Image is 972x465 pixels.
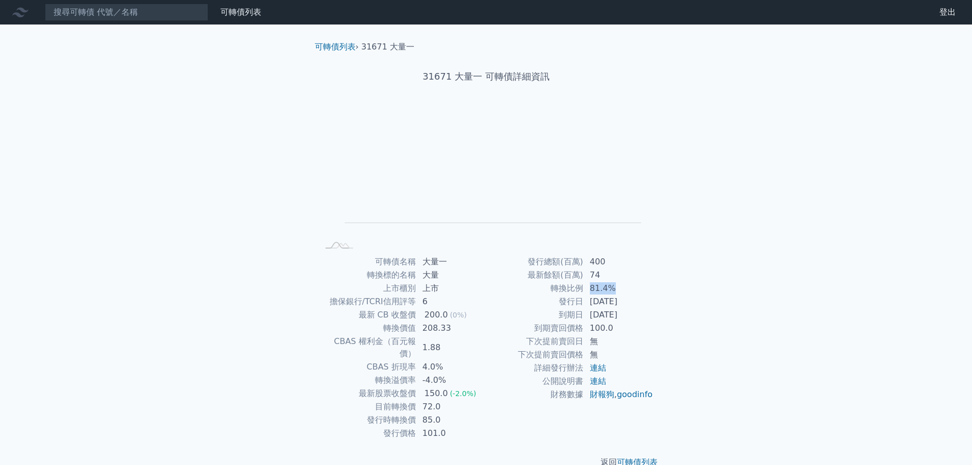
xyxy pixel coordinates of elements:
[319,387,416,400] td: 最新股票收盤價
[416,400,486,413] td: 72.0
[422,309,450,321] div: 200.0
[319,335,416,360] td: CBAS 權利金（百元報價）
[584,322,654,335] td: 100.0
[486,335,584,348] td: 下次提前賣回日
[319,427,416,440] td: 發行價格
[486,322,584,335] td: 到期賣回價格
[921,416,972,465] iframe: Chat Widget
[450,389,477,398] span: (-2.0%)
[486,388,584,401] td: 財務數據
[315,42,356,52] a: 可轉債列表
[416,374,486,387] td: -4.0%
[416,282,486,295] td: 上市
[416,427,486,440] td: 101.0
[416,255,486,268] td: 大量一
[416,268,486,282] td: 大量
[617,389,653,399] a: goodinfo
[486,348,584,361] td: 下次提前賣回價格
[319,413,416,427] td: 發行時轉換價
[319,308,416,322] td: 最新 CB 收盤價
[590,363,606,373] a: 連結
[590,389,614,399] a: 財報狗
[422,387,450,400] div: 150.0
[584,268,654,282] td: 74
[220,7,261,17] a: 可轉債列表
[335,116,641,238] g: Chart
[486,375,584,388] td: 公開說明書
[416,322,486,335] td: 208.33
[416,413,486,427] td: 85.0
[486,295,584,308] td: 發行日
[416,295,486,308] td: 6
[361,41,414,53] li: 31671 大量一
[45,4,208,21] input: 搜尋可轉債 代號／名稱
[584,282,654,295] td: 81.4%
[931,4,964,20] a: 登出
[319,374,416,387] td: 轉換溢價率
[486,308,584,322] td: 到期日
[584,295,654,308] td: [DATE]
[319,322,416,335] td: 轉換價值
[319,255,416,268] td: 可轉債名稱
[319,400,416,413] td: 目前轉換價
[584,388,654,401] td: ,
[584,335,654,348] td: 無
[450,311,467,319] span: (0%)
[584,255,654,268] td: 400
[486,282,584,295] td: 轉換比例
[307,69,666,84] h1: 31671 大量一 可轉債詳細資訊
[486,268,584,282] td: 最新餘額(百萬)
[416,335,486,360] td: 1.88
[584,308,654,322] td: [DATE]
[319,295,416,308] td: 擔保銀行/TCRI信用評等
[315,41,359,53] li: ›
[584,348,654,361] td: 無
[921,416,972,465] div: 聊天小工具
[486,255,584,268] td: 發行總額(百萬)
[590,376,606,386] a: 連結
[319,282,416,295] td: 上市櫃別
[319,268,416,282] td: 轉換標的名稱
[319,360,416,374] td: CBAS 折現率
[486,361,584,375] td: 詳細發行辦法
[416,360,486,374] td: 4.0%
